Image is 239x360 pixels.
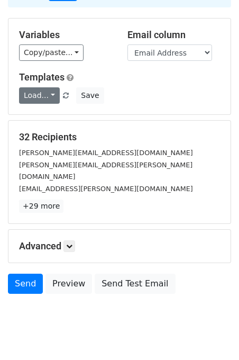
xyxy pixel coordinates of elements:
[19,44,84,61] a: Copy/paste...
[19,200,63,213] a: +29 more
[19,149,193,157] small: [PERSON_NAME][EMAIL_ADDRESS][DOMAIN_NAME]
[19,131,220,143] h5: 32 Recipients
[186,309,239,360] iframe: Chat Widget
[95,274,175,294] a: Send Test Email
[127,29,220,41] h5: Email column
[76,87,104,104] button: Save
[19,240,220,252] h5: Advanced
[19,87,60,104] a: Load...
[19,71,65,83] a: Templates
[45,274,92,294] a: Preview
[8,274,43,294] a: Send
[19,185,193,193] small: [EMAIL_ADDRESS][PERSON_NAME][DOMAIN_NAME]
[19,29,112,41] h5: Variables
[19,161,192,181] small: [PERSON_NAME][EMAIL_ADDRESS][PERSON_NAME][DOMAIN_NAME]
